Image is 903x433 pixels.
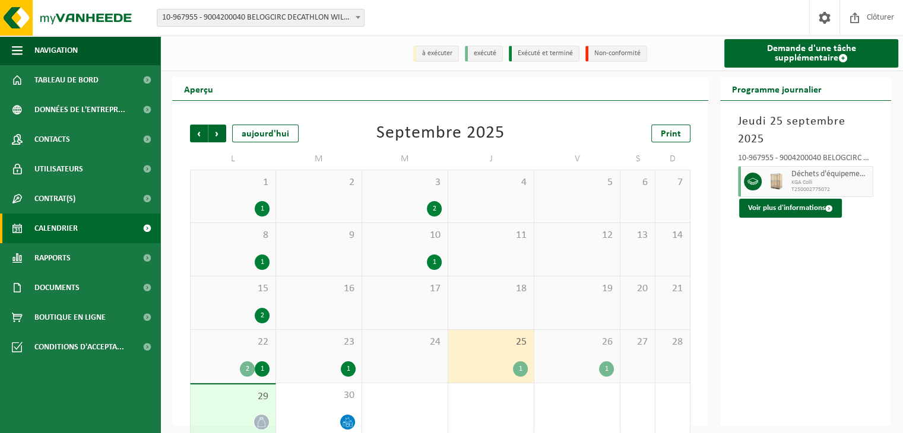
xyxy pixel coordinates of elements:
div: 1 [255,361,270,377]
span: 18 [454,282,528,295]
a: Demande d'une tâche supplémentaire [724,39,898,68]
span: Conditions d'accepta... [34,332,124,362]
span: 2 [282,176,356,189]
span: 19 [540,282,614,295]
span: 30 [282,389,356,402]
td: V [534,148,620,170]
div: 1 [255,201,270,216]
div: 1 [341,361,356,377]
span: Rapports [34,243,71,273]
span: 23 [282,336,356,349]
span: T250002775072 [791,186,870,193]
span: 9 [282,229,356,242]
span: 5 [540,176,614,189]
span: 11 [454,229,528,242]
li: à exécuter [413,46,459,62]
span: Tableau de bord [34,65,99,95]
td: L [190,148,276,170]
span: Déchets d'équipements électriques et électroniques - Sans tubes cathodiques [791,170,870,179]
img: PB-WB-1440-WDN-00-00 [768,173,785,190]
span: Print [661,129,681,139]
h2: Aperçu [172,77,225,100]
span: 10 [368,229,442,242]
span: 1 [197,176,270,189]
span: Calendrier [34,214,78,243]
span: Documents [34,273,80,303]
span: 27 [626,336,649,349]
td: J [448,148,534,170]
span: 21 [661,282,684,295]
span: 22 [197,336,270,349]
span: 10-967955 - 9004200040 BELOGCIRC DECATHLON WILLEBROEK - WILLEBROEK [157,9,364,26]
div: 1 [513,361,528,377]
div: Septembre 2025 [376,125,505,142]
span: 25 [454,336,528,349]
div: 2 [427,201,442,216]
span: 20 [626,282,649,295]
span: 12 [540,229,614,242]
span: 4 [454,176,528,189]
button: Voir plus d'informations [739,199,842,218]
div: 1 [599,361,614,377]
span: 14 [661,229,684,242]
span: 26 [540,336,614,349]
td: M [362,148,448,170]
div: 10-967955 - 9004200040 BELOGCIRC DECATHLON WILLEBROEK - WILLEBROEK [738,154,873,166]
span: Boutique en ligne [34,303,106,332]
td: S [620,148,655,170]
span: 8 [197,229,270,242]
li: Exécuté et terminé [509,46,579,62]
span: 7 [661,176,684,189]
span: Navigation [34,36,78,65]
span: 28 [661,336,684,349]
span: KGA Colli [791,179,870,186]
h2: Programme journalier [720,77,834,100]
a: Print [651,125,690,142]
span: 15 [197,282,270,295]
span: Données de l'entrepr... [34,95,125,125]
span: Utilisateurs [34,154,83,184]
td: D [655,148,690,170]
span: 6 [626,176,649,189]
span: 13 [626,229,649,242]
span: Contacts [34,125,70,154]
li: Non-conformité [585,46,647,62]
span: Précédent [190,125,208,142]
div: 2 [255,308,270,323]
span: Suivant [208,125,226,142]
span: 16 [282,282,356,295]
span: 17 [368,282,442,295]
div: aujourd'hui [232,125,299,142]
span: 3 [368,176,442,189]
span: 29 [197,390,270,403]
div: 1 [255,254,270,270]
span: 10-967955 - 9004200040 BELOGCIRC DECATHLON WILLEBROEK - WILLEBROEK [157,9,365,27]
h3: Jeudi 25 septembre 2025 [738,113,873,148]
span: 24 [368,336,442,349]
li: exécuté [465,46,503,62]
span: Contrat(s) [34,184,75,214]
div: 2 [240,361,255,377]
div: 1 [427,254,442,270]
td: M [276,148,362,170]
